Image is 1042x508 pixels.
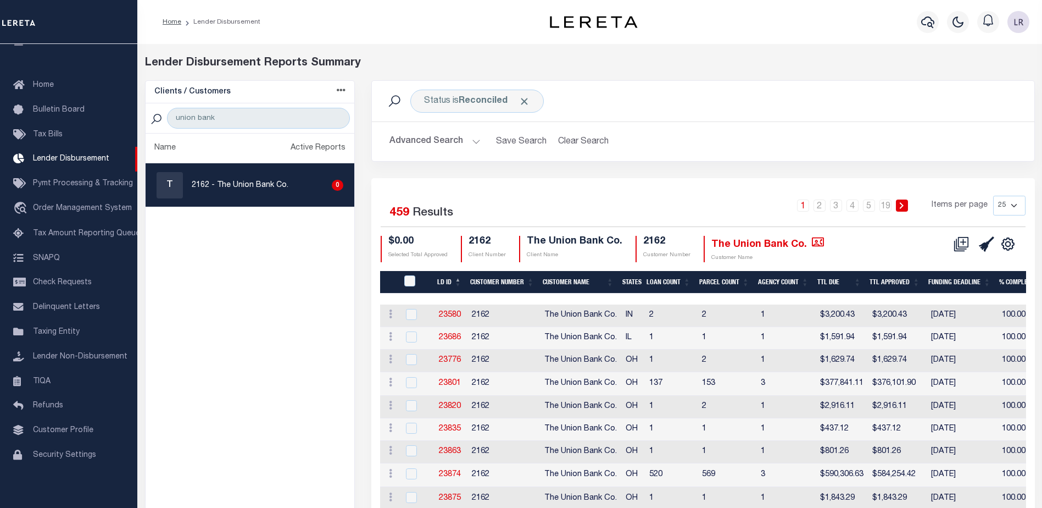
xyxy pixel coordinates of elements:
div: Active Reports [291,142,346,154]
a: 23686 [439,334,461,341]
td: $801.26 [816,441,868,463]
td: 2162 [467,441,540,463]
p: Client Number [469,251,506,259]
td: [DATE] [927,396,998,418]
img: logo-dark.svg [550,16,638,28]
a: T2162 - The Union Bank Co.0 [146,164,355,207]
input: Search Customer [167,108,350,129]
td: 2162 [467,327,540,350]
a: 5 [863,200,875,212]
td: IL [621,327,645,350]
td: 3 [756,463,816,487]
p: Customer Name [711,254,824,262]
td: 1 [645,396,698,418]
th: Ttl Approved: activate to sort column ascending [865,271,924,294]
span: Security Settings [33,451,96,459]
a: 2 [813,200,826,212]
td: $1,629.74 [816,350,868,372]
td: OH [621,396,645,418]
td: $584,254.42 [868,463,927,487]
a: 23874 [439,471,461,478]
a: 23875 [439,494,461,502]
td: 1 [756,441,816,463]
span: Order Management System [33,205,132,212]
td: 1 [756,418,816,441]
span: Home [33,81,54,89]
td: $377,841.11 [816,372,868,396]
a: 23776 [439,356,461,364]
span: Click to Remove [519,96,530,107]
span: Lender Non-Disbursement [33,353,127,361]
td: 2 [698,396,756,418]
b: Reconciled [459,97,508,106]
a: 1 [797,200,809,212]
td: 1 [645,441,698,463]
a: 3 [830,200,842,212]
td: The Union Bank Co. [540,305,621,327]
span: Check Requests [33,279,92,286]
span: Lender Disbursement [33,155,109,163]
h5: Clients / Customers [154,87,231,97]
td: [DATE] [927,305,998,327]
div: Name [154,142,176,154]
th: Customer Name: activate to sort column ascending [538,271,618,294]
div: Click to Edit [410,90,544,113]
span: Bulletin Board [33,106,85,114]
label: Results [413,205,453,222]
td: $590,306.63 [816,463,868,487]
td: $3,200.43 [868,305,927,327]
td: $437.12 [816,418,868,441]
td: 1 [645,418,698,441]
td: $1,591.94 [868,327,927,350]
span: 459 [389,207,409,219]
td: 137 [645,372,698,396]
td: [DATE] [927,463,998,487]
a: 23580 [439,311,461,319]
td: $3,200.43 [816,305,868,327]
td: OH [621,350,645,372]
td: [DATE] [927,418,998,441]
a: Home [163,19,181,25]
td: IN [621,305,645,327]
td: $1,591.94 [816,327,868,350]
span: Pymt Processing & Tracking [33,180,133,187]
td: 1 [698,441,756,463]
p: Customer Number [643,251,690,259]
div: Lender Disbursement Reports Summary [145,55,1035,71]
td: $376,101.90 [868,372,927,396]
a: 19 [879,200,891,212]
td: 1 [756,396,816,418]
td: 2162 [467,305,540,327]
span: Customer Profile [33,427,93,434]
td: 2162 [467,463,540,487]
td: OH [621,441,645,463]
div: T [157,172,183,198]
td: The Union Bank Co. [540,350,621,372]
td: The Union Bank Co. [540,396,621,418]
i: travel_explore [13,202,31,216]
a: 23820 [439,402,461,410]
span: Items per page [932,200,988,212]
span: SNAPQ [33,254,60,262]
h4: The Union Bank Co. [527,236,622,248]
h4: $0.00 [388,236,448,248]
td: 1 [756,327,816,350]
td: $801.26 [868,441,927,463]
th: Customer Number: activate to sort column ascending [466,271,538,294]
th: Loan Count: activate to sort column ascending [642,271,695,294]
td: 1 [645,350,698,372]
td: 2162 [467,396,540,418]
td: 569 [698,463,756,487]
a: 23863 [439,448,461,455]
td: 2 [698,350,756,372]
td: OH [621,463,645,487]
td: 1 [645,327,698,350]
td: 2 [698,305,756,327]
h4: 2162 [469,236,506,248]
td: 1 [756,350,816,372]
a: 23835 [439,425,461,433]
button: Clear Search [553,131,613,152]
td: 2 [645,305,698,327]
a: 4 [846,200,859,212]
td: The Union Bank Co. [540,418,621,441]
